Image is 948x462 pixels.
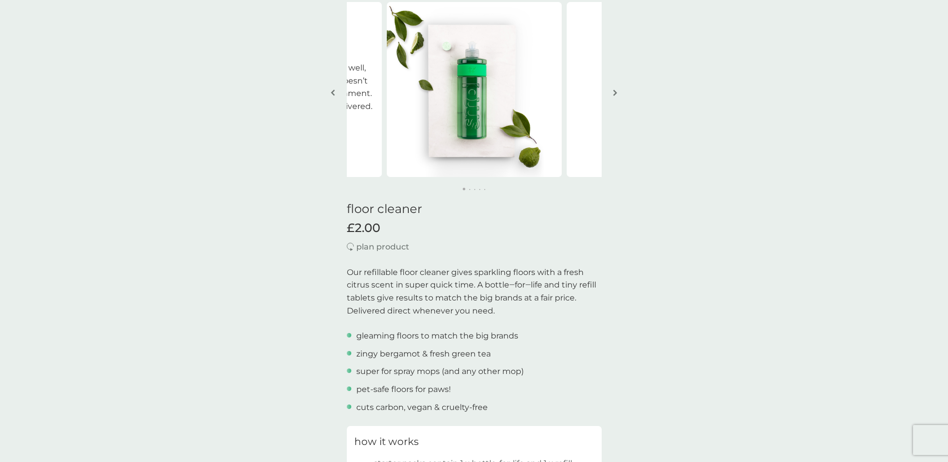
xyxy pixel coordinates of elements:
[347,202,602,216] h1: floor cleaner
[347,266,602,317] p: Our refillable floor cleaner gives sparkling floors with a fresh citrus scent in super quick time...
[613,89,617,96] img: right-arrow.svg
[356,401,488,414] p: cuts carbon, vegan & cruelty-free
[347,221,380,235] span: £2.00
[331,89,335,96] img: left-arrow.svg
[356,347,491,360] p: zingy bergamot & fresh green tea
[356,329,518,342] p: gleaming floors to match the big brands
[354,433,419,449] h3: how it works
[356,383,451,396] p: pet-safe floors for paws!
[356,365,524,378] p: super for spray mops (and any other mop)
[356,240,409,253] p: plan product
